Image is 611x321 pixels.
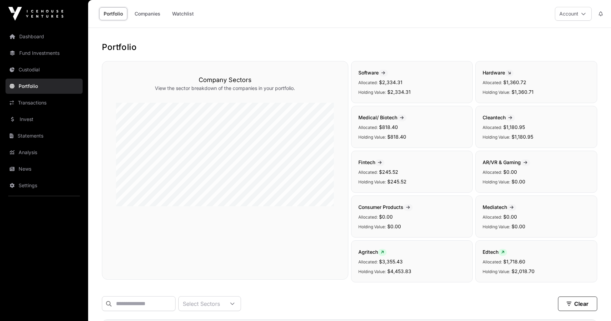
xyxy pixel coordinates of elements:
[168,7,198,20] a: Watchlist
[130,7,165,20] a: Companies
[358,214,378,220] span: Allocated:
[116,85,334,92] p: View the sector breakdown of the companies in your portfolio.
[358,170,378,175] span: Allocated:
[6,62,83,77] a: Custodial
[99,7,127,20] a: Portfolio
[6,145,83,160] a: Analysis
[358,259,378,264] span: Allocated:
[116,75,334,85] h3: Company Sectors
[503,124,525,130] span: $1,180.95
[358,204,413,210] span: Consumer Products
[102,42,597,53] h1: Portfolio
[512,179,525,184] span: $0.00
[483,90,510,95] span: Holding Value:
[503,169,517,175] span: $0.00
[483,224,510,229] span: Holding Value:
[379,214,393,220] span: $0.00
[503,259,525,264] span: $1,718.60
[358,70,388,76] span: Software
[358,249,387,255] span: Agritech
[6,178,83,193] a: Settings
[358,134,386,140] span: Holding Value:
[483,179,510,184] span: Holding Value:
[358,125,378,130] span: Allocated:
[8,7,63,21] img: Icehouse Ventures Logo
[483,114,515,120] span: Cleantech
[379,259,403,264] span: $3,355.43
[358,179,386,184] span: Holding Value:
[358,90,386,95] span: Holding Value:
[483,125,502,130] span: Allocated:
[379,169,398,175] span: $245.52
[483,259,502,264] span: Allocated:
[358,159,384,165] span: Fintech
[6,161,83,177] a: News
[387,134,406,140] span: $818.40
[483,70,514,76] span: Hardware
[6,29,83,44] a: Dashboard
[483,269,510,274] span: Holding Value:
[483,249,507,255] span: Edtech
[558,297,597,311] button: Clear
[483,159,530,165] span: AR/VR & Gaming
[6,95,83,110] a: Transactions
[483,170,502,175] span: Allocated:
[387,89,411,95] span: $2,334.31
[503,214,517,220] span: $0.00
[179,297,224,311] div: Select Sectors
[555,7,592,21] button: Account
[6,128,83,143] a: Statements
[483,80,502,85] span: Allocated:
[6,112,83,127] a: Invest
[379,124,398,130] span: $818.40
[503,79,526,85] span: $1,360.72
[379,79,402,85] span: $2,334.31
[358,80,378,85] span: Allocated:
[358,114,407,120] span: Medical/ Biotech
[387,223,401,229] span: $0.00
[6,79,83,94] a: Portfolio
[358,224,386,229] span: Holding Value:
[6,46,83,61] a: Fund Investments
[512,223,525,229] span: $0.00
[512,89,534,95] span: $1,360.71
[483,134,510,140] span: Holding Value:
[387,179,407,184] span: $245.52
[483,214,502,220] span: Allocated:
[512,134,533,140] span: $1,180.95
[358,269,386,274] span: Holding Value:
[512,268,535,274] span: $2,018.70
[387,268,411,274] span: $4,453.83
[483,204,516,210] span: Mediatech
